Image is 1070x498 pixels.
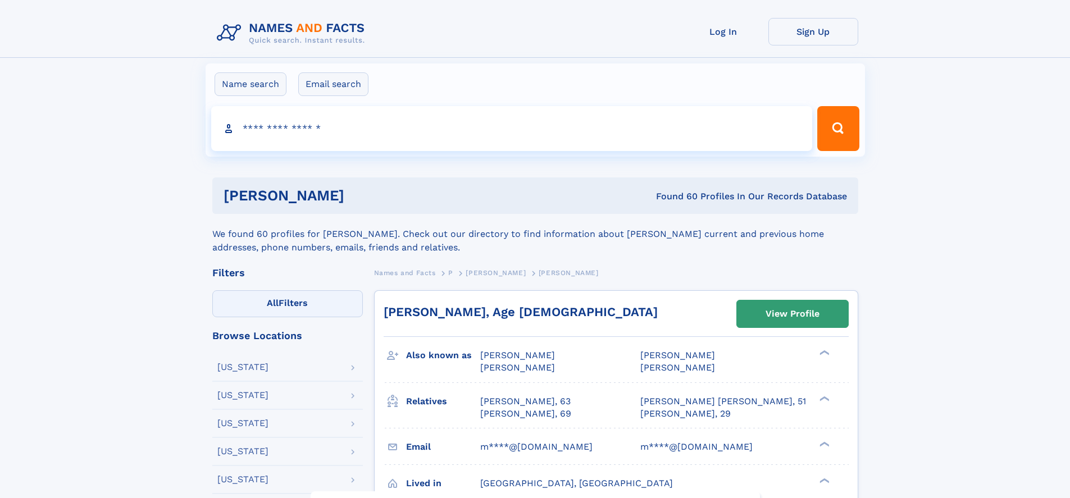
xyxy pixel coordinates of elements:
div: [US_STATE] [217,391,268,400]
a: [PERSON_NAME] [466,266,526,280]
a: [PERSON_NAME], Age [DEMOGRAPHIC_DATA] [384,305,658,319]
div: [US_STATE] [217,363,268,372]
input: search input [211,106,813,151]
a: [PERSON_NAME], 29 [640,408,731,420]
a: [PERSON_NAME], 69 [480,408,571,420]
img: Logo Names and Facts [212,18,374,48]
h3: Email [406,437,480,456]
a: Sign Up [768,18,858,45]
a: [PERSON_NAME] [PERSON_NAME], 51 [640,395,806,408]
span: [PERSON_NAME] [480,350,555,360]
span: [PERSON_NAME] [640,350,715,360]
div: Filters [212,268,363,278]
span: [PERSON_NAME] [480,362,555,373]
h1: [PERSON_NAME] [224,189,500,203]
a: Names and Facts [374,266,436,280]
span: [PERSON_NAME] [466,269,526,277]
div: View Profile [766,301,819,327]
span: [PERSON_NAME] [539,269,599,277]
div: [US_STATE] [217,447,268,456]
div: ❯ [817,440,830,447]
button: Search Button [817,106,859,151]
div: ❯ [817,349,830,357]
a: P [448,266,453,280]
div: We found 60 profiles for [PERSON_NAME]. Check out our directory to find information about [PERSON... [212,214,858,254]
div: Browse Locations [212,331,363,341]
span: [GEOGRAPHIC_DATA], [GEOGRAPHIC_DATA] [480,478,673,488]
div: [US_STATE] [217,475,268,484]
label: Filters [212,290,363,317]
div: ❯ [817,477,830,484]
span: P [448,269,453,277]
a: Log In [679,18,768,45]
a: View Profile [737,300,848,327]
span: [PERSON_NAME] [640,362,715,373]
label: Email search [298,72,368,96]
a: [PERSON_NAME], 63 [480,395,571,408]
div: [US_STATE] [217,419,268,428]
h3: Relatives [406,392,480,411]
span: All [267,298,279,308]
label: Name search [215,72,286,96]
div: ❯ [817,395,830,402]
div: Found 60 Profiles In Our Records Database [500,190,847,203]
h3: Lived in [406,474,480,493]
h3: Also known as [406,346,480,365]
